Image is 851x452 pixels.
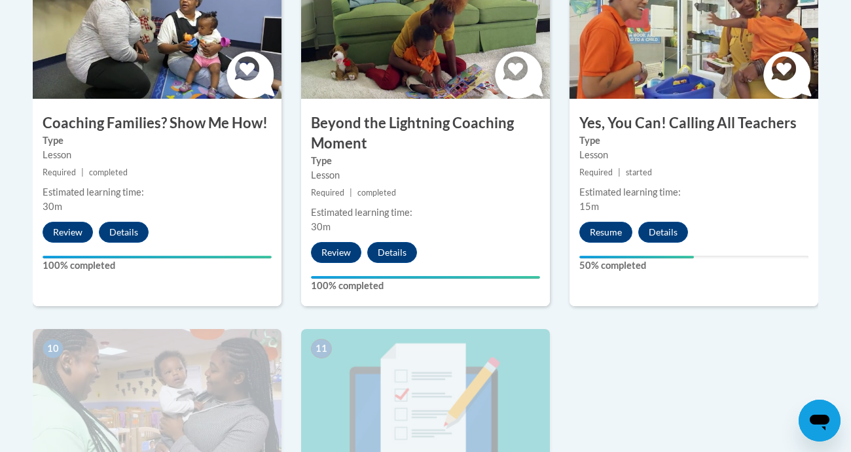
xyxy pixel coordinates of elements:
[311,242,361,263] button: Review
[638,222,688,243] button: Details
[43,185,272,200] div: Estimated learning time:
[367,242,417,263] button: Details
[579,256,694,258] div: Your progress
[579,201,599,212] span: 15m
[618,167,621,177] span: |
[579,148,808,162] div: Lesson
[43,256,272,258] div: Your progress
[357,188,396,198] span: completed
[311,154,540,168] label: Type
[43,201,62,212] span: 30m
[43,258,272,273] label: 100% completed
[311,339,332,358] span: 11
[311,188,344,198] span: Required
[579,222,632,243] button: Resume
[43,167,76,177] span: Required
[89,167,128,177] span: completed
[311,221,331,232] span: 30m
[311,168,540,183] div: Lesson
[33,113,281,133] h3: Coaching Families? Show Me How!
[570,113,818,133] h3: Yes, You Can! Calling All Teachers
[43,222,93,243] button: Review
[311,205,540,220] div: Estimated learning time:
[350,188,352,198] span: |
[43,339,63,358] span: 10
[626,167,652,177] span: started
[311,276,540,279] div: Your progress
[301,113,550,154] h3: Beyond the Lightning Coaching Moment
[579,258,808,273] label: 50% completed
[99,222,149,243] button: Details
[81,167,84,177] span: |
[311,279,540,293] label: 100% completed
[579,133,808,148] label: Type
[799,400,841,442] iframe: Button to launch messaging window
[43,133,272,148] label: Type
[579,167,613,177] span: Required
[43,148,272,162] div: Lesson
[579,185,808,200] div: Estimated learning time:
